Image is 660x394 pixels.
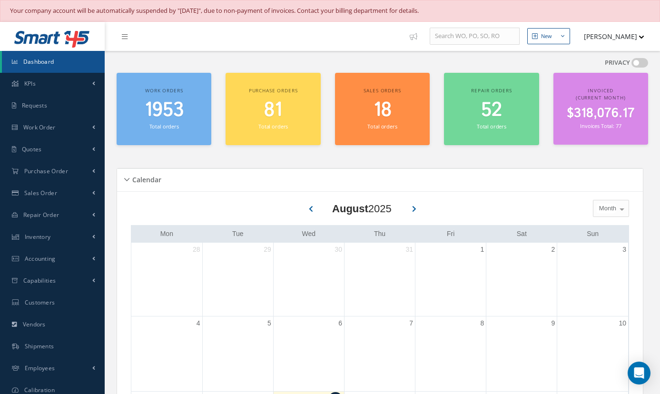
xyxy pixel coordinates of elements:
div: 2025 [332,201,392,217]
a: Work orders 1953 Total orders [117,73,211,146]
a: Tuesday [230,228,246,240]
span: Repair Order [23,211,59,219]
div: New [541,32,552,40]
small: Total orders [149,123,179,130]
td: July 31, 2025 [344,243,415,316]
span: Sales Order [24,189,57,197]
a: Thursday [372,228,387,240]
small: Total orders [258,123,288,130]
a: August 10, 2025 [617,316,628,330]
a: August 3, 2025 [621,243,628,256]
input: Search WO, PO, SO, RO [430,28,520,45]
span: Dashboard [23,58,54,66]
button: [PERSON_NAME] [575,27,644,46]
small: Invoices Total: 77 [580,122,621,129]
h5: Calendar [129,173,161,184]
button: New [527,28,570,45]
span: Employees [25,364,55,372]
td: August 1, 2025 [415,243,486,316]
div: Your company account will be automatically suspended by "[DATE]", due to non-payment of invoices.... [10,6,650,16]
a: Monday [158,228,175,240]
span: 1953 [145,97,184,124]
a: August 7, 2025 [407,316,415,330]
span: Work orders [145,87,183,94]
td: August 8, 2025 [415,316,486,392]
span: Shipments [25,342,54,350]
span: Sales orders [364,87,401,94]
td: July 28, 2025 [131,243,202,316]
td: August 7, 2025 [344,316,415,392]
a: July 31, 2025 [404,243,415,256]
span: Vendors [23,320,46,328]
td: August 3, 2025 [557,243,628,316]
span: Invoiced [588,87,613,94]
span: (Current Month) [576,94,626,101]
span: KPIs [24,79,36,88]
a: Repair orders 52 Total orders [444,73,539,146]
span: Repair orders [471,87,512,94]
a: Friday [445,228,456,240]
td: August 5, 2025 [202,316,273,392]
span: Quotes [22,145,42,153]
a: Dashboard [2,51,105,73]
a: Saturday [515,228,529,240]
td: August 10, 2025 [557,316,628,392]
a: August 6, 2025 [336,316,344,330]
span: Purchase orders [249,87,298,94]
a: Sunday [585,228,601,240]
a: Show Tips [405,22,430,51]
small: Total orders [477,123,506,130]
a: August 4, 2025 [195,316,202,330]
span: $318,076.17 [567,104,635,123]
a: July 30, 2025 [333,243,344,256]
span: Calibration [24,386,55,394]
td: August 6, 2025 [273,316,344,392]
span: Requests [22,101,47,109]
span: Work Order [23,123,56,131]
a: August 1, 2025 [478,243,486,256]
td: July 30, 2025 [273,243,344,316]
span: 81 [264,97,282,124]
span: 52 [481,97,502,124]
a: Sales orders 18 Total orders [335,73,430,146]
a: August 9, 2025 [550,316,557,330]
a: Wednesday [300,228,318,240]
span: Purchase Order [24,167,68,175]
div: Open Intercom Messenger [628,362,650,384]
span: Customers [25,298,55,306]
td: August 4, 2025 [131,316,202,392]
b: August [332,203,368,215]
td: August 9, 2025 [486,316,557,392]
a: August 8, 2025 [478,316,486,330]
span: Capabilities [23,276,56,285]
small: Total orders [367,123,397,130]
label: PRIVACY [605,58,630,68]
span: Accounting [25,255,56,263]
td: July 29, 2025 [202,243,273,316]
span: Month [597,204,616,213]
span: Inventory [25,233,51,241]
a: Purchase orders 81 Total orders [226,73,320,146]
a: Invoiced (Current Month) $318,076.17 Invoices Total: 77 [553,73,648,145]
a: July 29, 2025 [262,243,273,256]
a: August 5, 2025 [266,316,273,330]
a: August 2, 2025 [550,243,557,256]
a: July 28, 2025 [191,243,202,256]
span: 18 [374,97,392,124]
td: August 2, 2025 [486,243,557,316]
